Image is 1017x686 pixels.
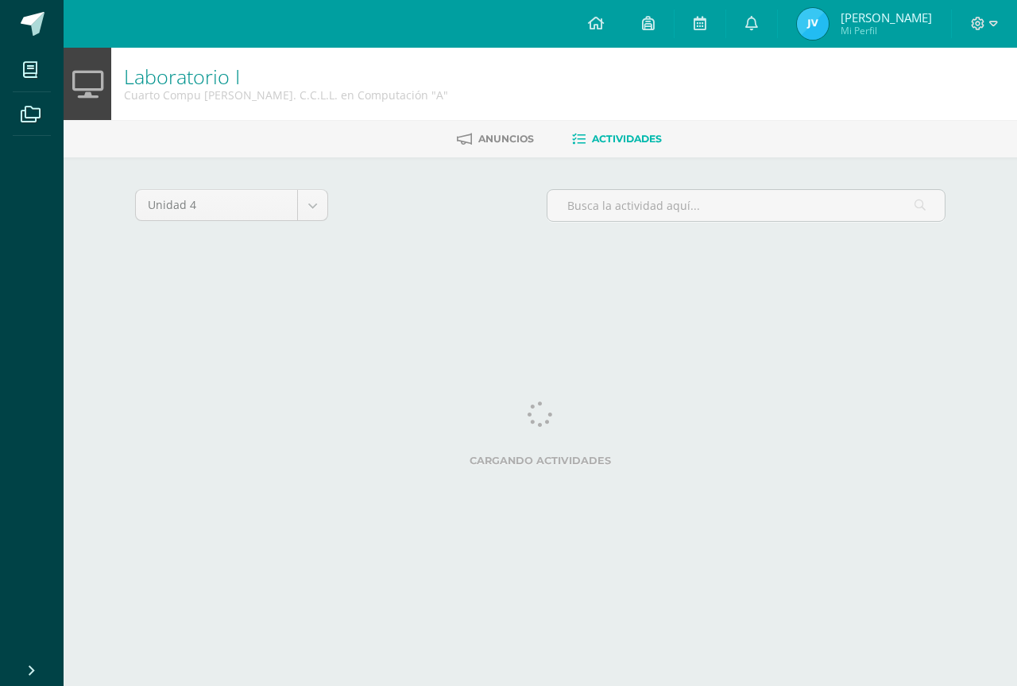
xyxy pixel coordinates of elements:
span: [PERSON_NAME] [841,10,932,25]
span: Unidad 4 [148,190,285,220]
a: Unidad 4 [136,190,327,220]
img: 0edbb7f1b5ed660522841b85fd4d92f8.png [797,8,829,40]
span: Actividades [592,133,662,145]
h1: Laboratorio I [124,65,448,87]
span: Mi Perfil [841,24,932,37]
input: Busca la actividad aquí... [547,190,945,221]
a: Anuncios [457,126,534,152]
label: Cargando actividades [135,455,945,467]
a: Laboratorio I [124,63,240,90]
span: Anuncios [478,133,534,145]
a: Actividades [572,126,662,152]
div: Cuarto Compu Bach. C.C.L.L. en Computación 'A' [124,87,448,103]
